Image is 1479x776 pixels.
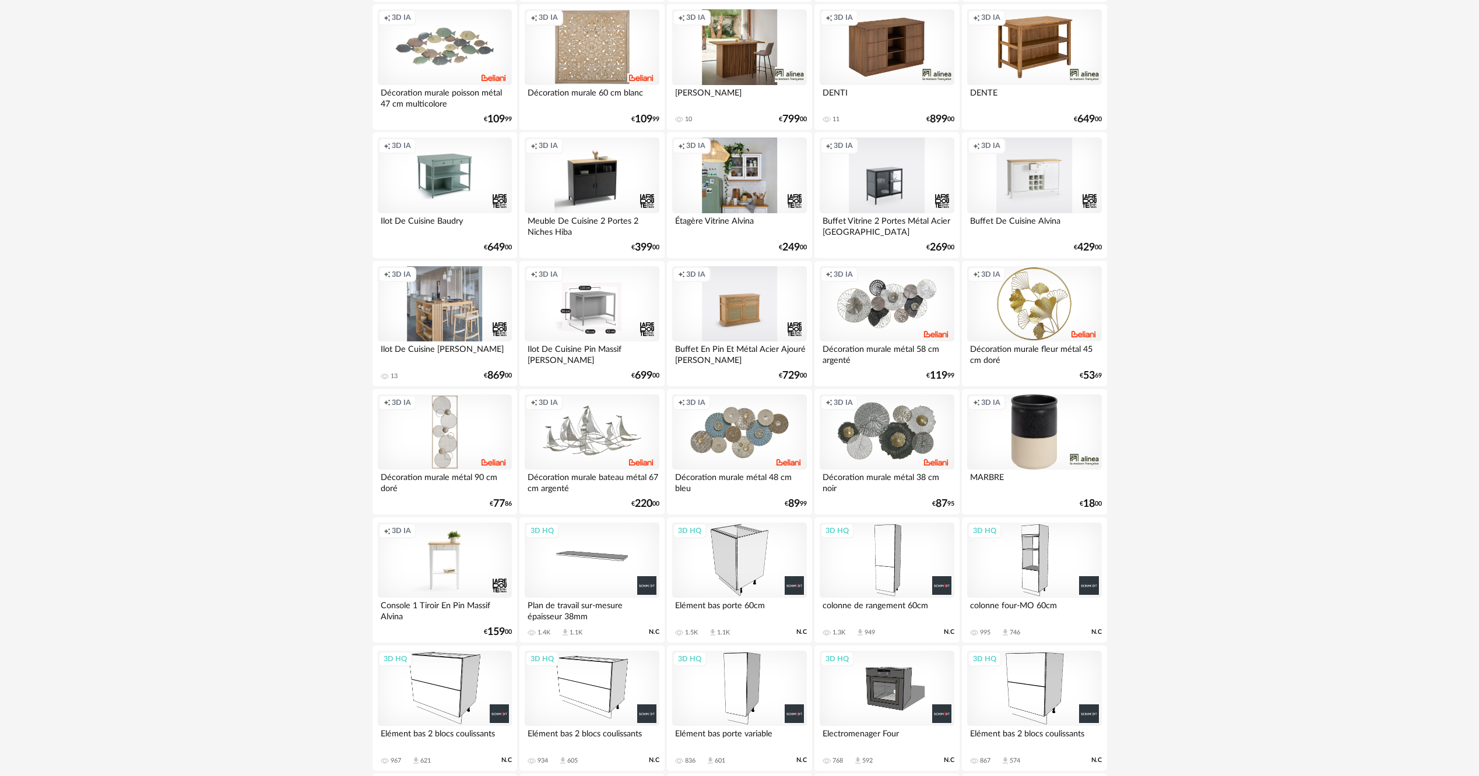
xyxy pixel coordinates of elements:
[834,398,853,407] span: 3D IA
[967,85,1101,108] div: DENTE
[678,398,685,407] span: Creation icon
[708,628,717,637] span: Download icon
[667,261,811,387] a: Creation icon 3D IA Buffet En Pin Et Métal Acier Ajouré [PERSON_NAME] €72900
[962,646,1106,771] a: 3D HQ Elément bas 2 blocs coulissants 867 Download icon 574 N.C
[1077,115,1095,124] span: 649
[930,244,947,252] span: 269
[825,13,832,22] span: Creation icon
[820,213,954,237] div: Buffet Vitrine 2 Portes Métal Acier [GEOGRAPHIC_DATA]
[686,13,705,22] span: 3D IA
[649,756,659,764] span: N.C
[1080,500,1102,508] div: € 00
[391,757,401,765] div: 967
[967,598,1101,621] div: colonne four-MO 60cm
[392,526,411,535] span: 3D IA
[862,757,873,765] div: 592
[865,629,875,637] div: 949
[782,244,800,252] span: 249
[814,646,959,771] a: 3D HQ Electromenager Four 768 Download icon 592 N.C
[420,757,431,765] div: 621
[981,270,1000,279] span: 3D IA
[980,629,990,637] div: 995
[531,398,538,407] span: Creation icon
[1083,372,1095,380] span: 53
[392,270,411,279] span: 3D IA
[672,85,806,108] div: [PERSON_NAME]
[525,470,659,493] div: Décoration murale bateau métal 67 cm argenté
[667,4,811,130] a: Creation icon 3D IA [PERSON_NAME] 10 €79900
[832,115,839,124] div: 11
[538,629,550,637] div: 1.4K
[519,261,664,387] a: Creation icon 3D IA Ilot De Cuisine Pin Massif [PERSON_NAME] €69900
[525,651,559,666] div: 3D HQ
[487,372,505,380] span: 869
[820,470,954,493] div: Décoration murale métal 38 cm noir
[373,646,517,771] a: 3D HQ Elément bas 2 blocs coulissants 967 Download icon 621 N.C
[1074,115,1102,124] div: € 00
[378,598,512,621] div: Console 1 Tiroir En Pin Massif Alvina
[631,372,659,380] div: € 00
[378,726,512,749] div: Elément bas 2 blocs coulissants
[686,398,705,407] span: 3D IA
[384,13,391,22] span: Creation icon
[962,261,1106,387] a: Creation icon 3D IA Décoration murale fleur métal 45 cm doré €5369
[1010,629,1020,637] div: 746
[531,141,538,150] span: Creation icon
[373,517,517,643] a: Creation icon 3D IA Console 1 Tiroir En Pin Massif Alvina €15900
[378,213,512,237] div: Ilot De Cuisine Baudry
[686,270,705,279] span: 3D IA
[487,244,505,252] span: 649
[796,756,807,764] span: N.C
[378,470,512,493] div: Décoration murale métal 90 cm doré
[980,757,990,765] div: 867
[631,244,659,252] div: € 00
[834,13,853,22] span: 3D IA
[785,500,807,508] div: € 99
[519,646,664,771] a: 3D HQ Elément bas 2 blocs coulissants 934 Download icon 605 N.C
[1074,244,1102,252] div: € 00
[973,398,980,407] span: Creation icon
[820,598,954,621] div: colonne de rangement 60cm
[968,523,1002,538] div: 3D HQ
[484,115,512,124] div: € 99
[391,372,398,380] div: 13
[672,341,806,365] div: Buffet En Pin Et Métal Acier Ajouré [PERSON_NAME]
[378,341,512,365] div: Ilot De Cuisine [PERSON_NAME]
[484,372,512,380] div: € 00
[853,756,862,765] span: Download icon
[686,141,705,150] span: 3D IA
[788,500,800,508] span: 89
[493,500,505,508] span: 77
[981,398,1000,407] span: 3D IA
[1091,756,1102,764] span: N.C
[519,517,664,643] a: 3D HQ Plan de travail sur-mesure épaisseur 38mm 1.4K Download icon 1.1K N.C
[973,270,980,279] span: Creation icon
[525,598,659,621] div: Plan de travail sur-mesure épaisseur 38mm
[932,500,954,508] div: € 95
[519,132,664,258] a: Creation icon 3D IA Meuble De Cuisine 2 Portes 2 Niches Hiba €39900
[779,115,807,124] div: € 00
[926,115,954,124] div: € 00
[392,13,411,22] span: 3D IA
[779,372,807,380] div: € 00
[685,115,692,124] div: 10
[814,389,959,515] a: Creation icon 3D IA Décoration murale métal 38 cm noir €8795
[678,141,685,150] span: Creation icon
[525,523,559,538] div: 3D HQ
[539,398,558,407] span: 3D IA
[631,115,659,124] div: € 99
[667,389,811,515] a: Creation icon 3D IA Décoration murale métal 48 cm bleu €8999
[525,213,659,237] div: Meuble De Cuisine 2 Portes 2 Niches Hiba
[967,470,1101,493] div: MARBRE
[717,629,730,637] div: 1.1K
[487,115,505,124] span: 109
[962,517,1106,643] a: 3D HQ colonne four-MO 60cm 995 Download icon 746 N.C
[525,726,659,749] div: Elément bas 2 blocs coulissants
[384,270,391,279] span: Creation icon
[930,372,947,380] span: 119
[930,115,947,124] span: 899
[834,270,853,279] span: 3D IA
[685,757,695,765] div: 836
[539,141,558,150] span: 3D IA
[962,4,1106,130] a: Creation icon 3D IA DENTE €64900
